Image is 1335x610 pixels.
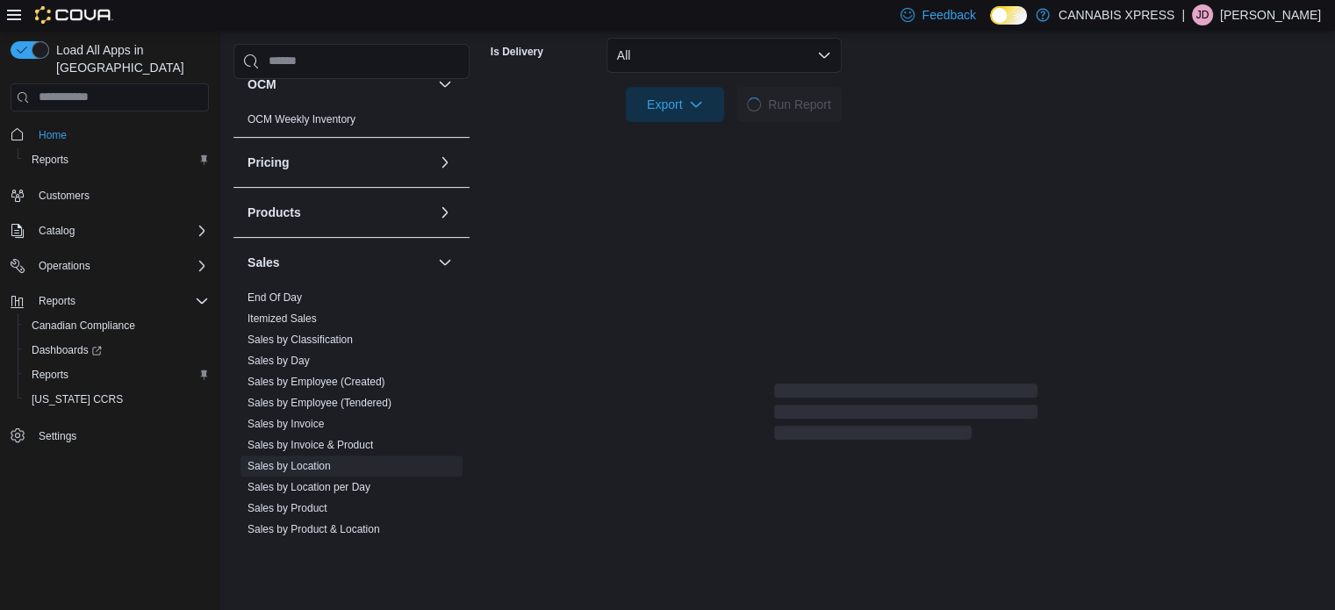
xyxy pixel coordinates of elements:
[32,255,97,276] button: Operations
[1192,4,1213,25] div: Jordan Desilva
[248,376,385,388] a: Sales by Employee (Created)
[4,289,216,313] button: Reports
[39,189,90,203] span: Customers
[248,417,324,431] span: Sales by Invoice
[248,75,431,93] button: OCM
[248,522,380,536] span: Sales by Product & Location
[233,109,470,137] div: OCM
[248,354,310,368] span: Sales by Day
[1181,4,1185,25] p: |
[39,128,67,142] span: Home
[248,460,331,472] a: Sales by Location
[39,224,75,238] span: Catalog
[248,439,373,451] a: Sales by Invoice & Product
[4,254,216,278] button: Operations
[774,387,1037,443] span: Loading
[25,340,109,361] a: Dashboards
[1059,4,1174,25] p: CANNABIS XPRESS
[32,220,209,241] span: Catalog
[606,38,842,73] button: All
[1196,4,1209,25] span: JD
[4,122,216,147] button: Home
[32,319,135,333] span: Canadian Compliance
[32,368,68,382] span: Reports
[248,291,302,305] span: End Of Day
[25,389,209,410] span: Washington CCRS
[248,154,431,171] button: Pricing
[248,502,327,514] a: Sales by Product
[491,45,543,59] label: Is Delivery
[248,312,317,326] span: Itemized Sales
[248,113,355,126] a: OCM Weekly Inventory
[248,75,276,93] h3: OCM
[248,204,431,221] button: Products
[434,202,456,223] button: Products
[25,364,75,385] a: Reports
[32,426,83,447] a: Settings
[32,124,209,146] span: Home
[32,291,209,312] span: Reports
[248,438,373,452] span: Sales by Invoice & Product
[32,291,83,312] button: Reports
[248,254,431,271] button: Sales
[233,287,470,589] div: Sales
[248,523,380,535] a: Sales by Product & Location
[248,112,355,126] span: OCM Weekly Inventory
[636,87,714,122] span: Export
[18,362,216,387] button: Reports
[11,115,209,494] nav: Complex example
[32,255,209,276] span: Operations
[32,392,123,406] span: [US_STATE] CCRS
[1220,4,1321,25] p: [PERSON_NAME]
[35,6,113,24] img: Cova
[248,154,289,171] h3: Pricing
[434,152,456,173] button: Pricing
[32,424,209,446] span: Settings
[248,480,370,494] span: Sales by Location per Day
[990,6,1027,25] input: Dark Mode
[248,501,327,515] span: Sales by Product
[49,41,209,76] span: Load All Apps in [GEOGRAPHIC_DATA]
[25,389,130,410] a: [US_STATE] CCRS
[39,259,90,273] span: Operations
[4,422,216,448] button: Settings
[32,153,68,167] span: Reports
[32,184,209,206] span: Customers
[434,74,456,95] button: OCM
[248,459,331,473] span: Sales by Location
[39,294,75,308] span: Reports
[32,125,74,146] a: Home
[32,343,102,357] span: Dashboards
[248,481,370,493] a: Sales by Location per Day
[626,87,724,122] button: Export
[248,355,310,367] a: Sales by Day
[768,96,831,113] span: Run Report
[745,96,763,113] span: Loading
[25,364,209,385] span: Reports
[25,149,75,170] a: Reports
[248,333,353,347] span: Sales by Classification
[736,87,842,122] button: LoadingRun Report
[18,147,216,172] button: Reports
[4,183,216,208] button: Customers
[922,6,975,24] span: Feedback
[434,252,456,273] button: Sales
[25,340,209,361] span: Dashboards
[32,220,82,241] button: Catalog
[248,312,317,325] a: Itemized Sales
[18,338,216,362] a: Dashboards
[248,291,302,304] a: End Of Day
[25,149,209,170] span: Reports
[248,375,385,389] span: Sales by Employee (Created)
[248,334,353,346] a: Sales by Classification
[248,396,391,410] span: Sales by Employee (Tendered)
[25,315,142,336] a: Canadian Compliance
[248,254,280,271] h3: Sales
[18,387,216,412] button: [US_STATE] CCRS
[25,315,209,336] span: Canadian Compliance
[248,418,324,430] a: Sales by Invoice
[248,204,301,221] h3: Products
[18,313,216,338] button: Canadian Compliance
[248,397,391,409] a: Sales by Employee (Tendered)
